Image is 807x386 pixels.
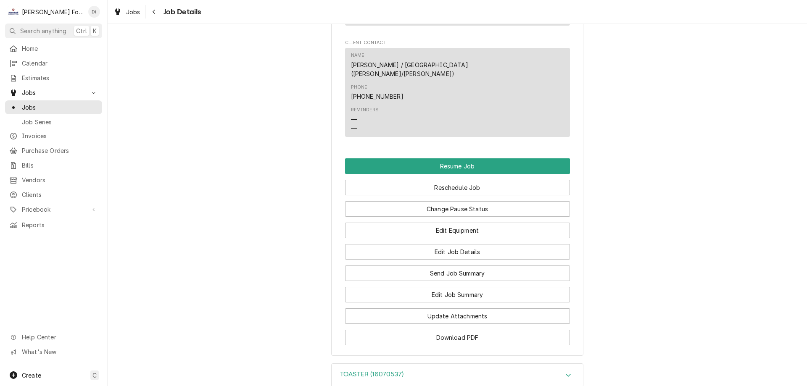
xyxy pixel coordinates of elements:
a: Go to Help Center [5,330,102,344]
div: Button Group Row [345,195,570,217]
a: Estimates [5,71,102,85]
button: Navigate back [148,5,161,18]
span: Reports [22,221,98,229]
div: Button Group Row [345,174,570,195]
div: Button Group Row [345,260,570,281]
button: Send Job Summary [345,265,570,281]
div: Name [351,52,564,78]
button: Update Attachments [345,308,570,324]
span: Jobs [126,8,140,16]
span: What's New [22,347,97,356]
div: Button Group Row [345,238,570,260]
span: K [93,26,97,35]
span: Help Center [22,333,97,341]
div: Button Group Row [345,158,570,174]
div: [PERSON_NAME] / [GEOGRAPHIC_DATA] ([PERSON_NAME]/[PERSON_NAME]) [351,60,564,78]
a: Go to What's New [5,345,102,359]
div: D( [88,6,100,18]
div: — [351,124,357,133]
button: Edit Job Details [345,244,570,260]
div: Marshall Food Equipment Service's Avatar [8,6,19,18]
div: Button Group Row [345,281,570,302]
button: Resume Job [345,158,570,174]
span: C [92,371,97,380]
div: Button Group [345,158,570,345]
span: Jobs [22,103,98,112]
div: Reminders [351,107,379,132]
span: Job Series [22,118,98,126]
div: Name [351,52,364,59]
span: Client Contact [345,39,570,46]
div: Button Group Row [345,324,570,345]
span: Jobs [22,88,85,97]
span: Create [22,372,41,379]
button: Search anythingCtrlK [5,24,102,38]
span: Clients [22,190,98,199]
a: Purchase Orders [5,144,102,158]
div: Phone [351,84,367,91]
button: Edit Equipment [345,223,570,238]
a: Bills [5,158,102,172]
h3: TOASTER (16070537) [340,370,403,378]
span: Estimates [22,74,98,82]
button: Download PDF [345,330,570,345]
a: Reports [5,218,102,232]
div: M [8,6,19,18]
div: Contact [345,48,570,137]
button: Change Pause Status [345,201,570,217]
a: Clients [5,188,102,202]
div: Client Contact List [345,48,570,141]
a: [PHONE_NUMBER] [351,93,403,100]
span: Ctrl [76,26,87,35]
a: Invoices [5,129,102,143]
div: Client Contact [345,39,570,140]
button: Edit Job Summary [345,287,570,302]
div: Derek Testa (81)'s Avatar [88,6,100,18]
span: Invoices [22,131,98,140]
div: Reminders [351,107,379,113]
a: Vendors [5,173,102,187]
span: Pricebook [22,205,85,214]
a: Calendar [5,56,102,70]
a: Jobs [5,100,102,114]
a: Go to Jobs [5,86,102,100]
span: Job Details [161,6,201,18]
div: [PERSON_NAME] Food Equipment Service [22,8,84,16]
div: — [351,115,357,124]
span: Calendar [22,59,98,68]
div: Phone [351,84,403,101]
span: Vendors [22,176,98,184]
span: Home [22,44,98,53]
span: Purchase Orders [22,146,98,155]
div: Button Group Row [345,217,570,238]
button: Reschedule Job [345,180,570,195]
a: Jobs [110,5,144,19]
a: Job Series [5,115,102,129]
span: Bills [22,161,98,170]
a: Go to Pricebook [5,202,102,216]
div: Button Group Row [345,302,570,324]
span: Search anything [20,26,66,35]
a: Home [5,42,102,55]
